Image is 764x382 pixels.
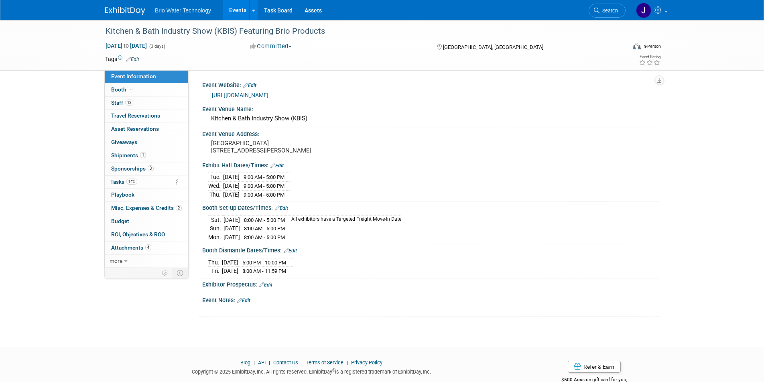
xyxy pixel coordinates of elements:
td: [DATE] [223,190,240,199]
div: Event Venue Address: [202,128,659,138]
a: Edit [275,205,288,211]
a: Tasks14% [105,176,188,189]
span: 4 [145,244,151,250]
a: Booth [105,83,188,96]
a: Edit [259,282,272,288]
td: [DATE] [224,233,240,241]
i: Booth reservation complete [130,87,134,91]
a: ROI, Objectives & ROO [105,228,188,241]
td: Thu. [208,258,222,267]
span: Playbook [111,191,134,198]
img: James Park [636,3,651,18]
img: Format-Inperson.png [633,43,641,49]
div: Booth Dismantle Dates/Times: [202,244,659,255]
div: Kitchen & Bath Industry Show (KBIS) Featuring Brio Products [103,24,614,39]
span: Asset Reservations [111,126,159,132]
a: Edit [284,248,297,254]
span: 5:00 PM - 10:00 PM [242,260,286,266]
span: Misc. Expenses & Credits [111,205,182,211]
td: [DATE] [223,182,240,191]
span: Giveaways [111,139,137,145]
span: | [267,360,272,366]
div: Kitchen & Bath Industry Show (KBIS) [208,112,653,125]
td: [DATE] [223,173,240,182]
span: 3 [148,165,154,171]
span: Attachments [111,244,151,251]
span: more [110,258,122,264]
a: Privacy Policy [351,360,382,366]
span: 2 [176,205,182,211]
a: Edit [237,298,250,303]
a: [URL][DOMAIN_NAME] [212,92,268,98]
div: Event Notes: [202,294,659,305]
span: 9:00 AM - 5:00 PM [244,174,284,180]
a: Sponsorships3 [105,163,188,175]
td: [DATE] [222,267,238,275]
div: Event Website: [202,79,659,89]
td: [DATE] [222,258,238,267]
span: | [345,360,350,366]
span: | [299,360,305,366]
span: Sponsorships [111,165,154,172]
span: Budget [111,218,129,224]
div: Copyright © 2025 ExhibitDay, Inc. All rights reserved. ExhibitDay is a registered trademark of Ex... [105,366,518,376]
span: 12 [125,100,133,106]
a: Edit [126,57,139,62]
span: (3 days) [148,44,165,49]
span: [GEOGRAPHIC_DATA], [GEOGRAPHIC_DATA] [443,44,543,50]
span: 9:00 AM - 5:00 PM [244,183,284,189]
span: [DATE] [DATE] [105,42,147,49]
a: Asset Reservations [105,123,188,136]
span: | [252,360,257,366]
span: Travel Reservations [111,112,160,119]
td: [DATE] [224,224,240,233]
td: Wed. [208,182,223,191]
a: more [105,255,188,268]
pre: [GEOGRAPHIC_DATA] [STREET_ADDRESS][PERSON_NAME] [211,140,384,154]
td: Tue. [208,173,223,182]
td: Fri. [208,267,222,275]
td: Tags [105,55,139,63]
td: [DATE] [224,215,240,224]
div: Booth Set-up Dates/Times: [202,202,659,212]
a: Giveaways [105,136,188,149]
sup: ® [332,368,335,372]
a: Misc. Expenses & Credits2 [105,202,188,215]
a: Blog [240,360,250,366]
span: Booth [111,86,136,93]
div: Event Rating [639,55,660,59]
a: Travel Reservations [105,110,188,122]
a: Edit [270,163,284,169]
div: Exhibit Hall Dates/Times: [202,159,659,170]
td: Sun. [208,224,224,233]
span: Search [599,8,618,14]
a: Event Information [105,70,188,83]
a: Staff12 [105,97,188,110]
span: 1 [140,152,146,158]
a: Refer & Earn [568,361,621,373]
img: ExhibitDay [105,7,145,15]
a: Attachments4 [105,242,188,254]
a: Shipments1 [105,149,188,162]
div: Event Venue Name: [202,103,659,113]
span: Tasks [110,179,137,185]
span: 8:00 AM - 11:59 PM [242,268,286,274]
span: Shipments [111,152,146,158]
span: 9:00 AM - 5:00 PM [244,192,284,198]
a: Contact Us [273,360,298,366]
a: Search [589,4,626,18]
span: 8:00 AM - 5:00 PM [244,217,285,223]
span: Brio Water Technology [155,7,211,14]
div: Exhibitor Prospectus: [202,278,659,289]
td: Sat. [208,215,224,224]
a: Playbook [105,189,188,201]
span: Event Information [111,73,156,79]
td: Mon. [208,233,224,241]
td: Personalize Event Tab Strip [158,268,172,278]
td: Toggle Event Tabs [172,268,189,278]
span: ROI, Objectives & ROO [111,231,165,238]
td: Thu. [208,190,223,199]
span: 14% [126,179,137,185]
a: Edit [243,83,256,88]
a: API [258,360,266,366]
